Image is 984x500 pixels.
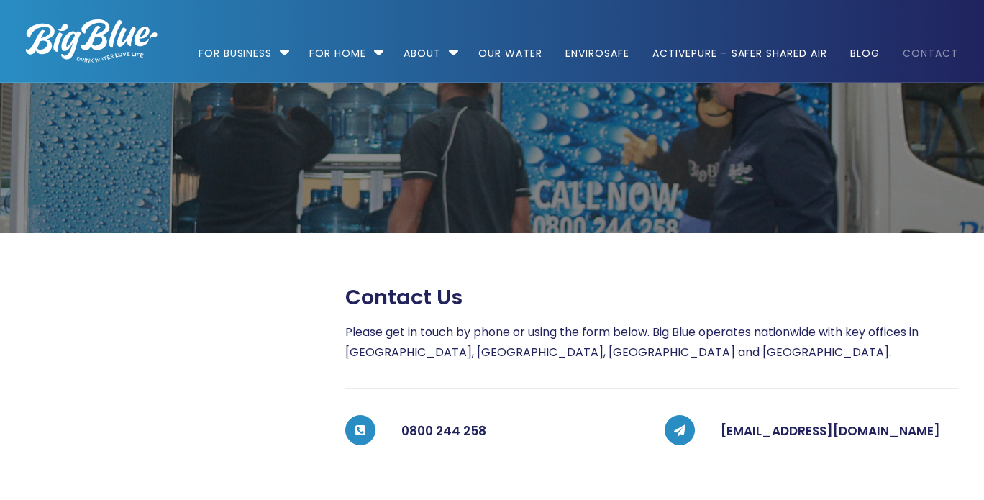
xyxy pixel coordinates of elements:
h5: 0800 244 258 [401,417,639,445]
img: logo [26,19,158,63]
p: Please get in touch by phone or using the form below. Big Blue operates nationwide with key offic... [345,322,958,363]
a: [EMAIL_ADDRESS][DOMAIN_NAME] [721,422,940,440]
span: Contact us [345,285,463,310]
